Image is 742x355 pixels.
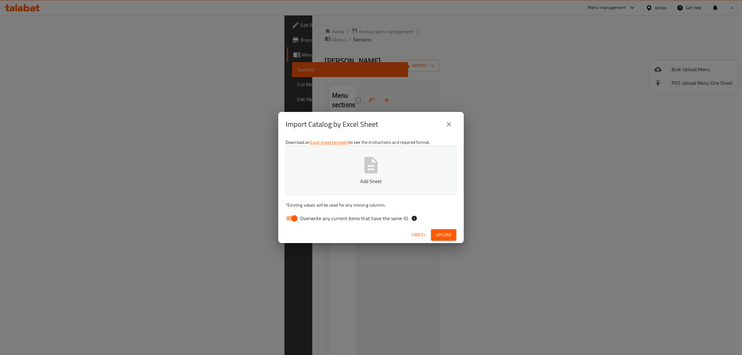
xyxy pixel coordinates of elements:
a: Excel sheet template [310,138,349,146]
button: Upload [431,229,456,241]
span: Cancel [411,231,426,239]
button: close [441,117,456,132]
p: Add Sheet [295,177,447,185]
svg: If the overwrite option isn't selected, then the items that match an existing ID will be ignored ... [411,215,417,221]
button: Add Sheet [286,146,456,195]
button: Cancel [409,229,429,241]
h2: Import Catalog by Excel Sheet [286,119,378,129]
div: Download an to see the instructions and required format. [278,137,464,226]
span: Upload [436,231,451,239]
p: Existing values will be used for any missing columns. [286,202,456,208]
span: Overwrite any current items that have the same ID. [300,215,409,222]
